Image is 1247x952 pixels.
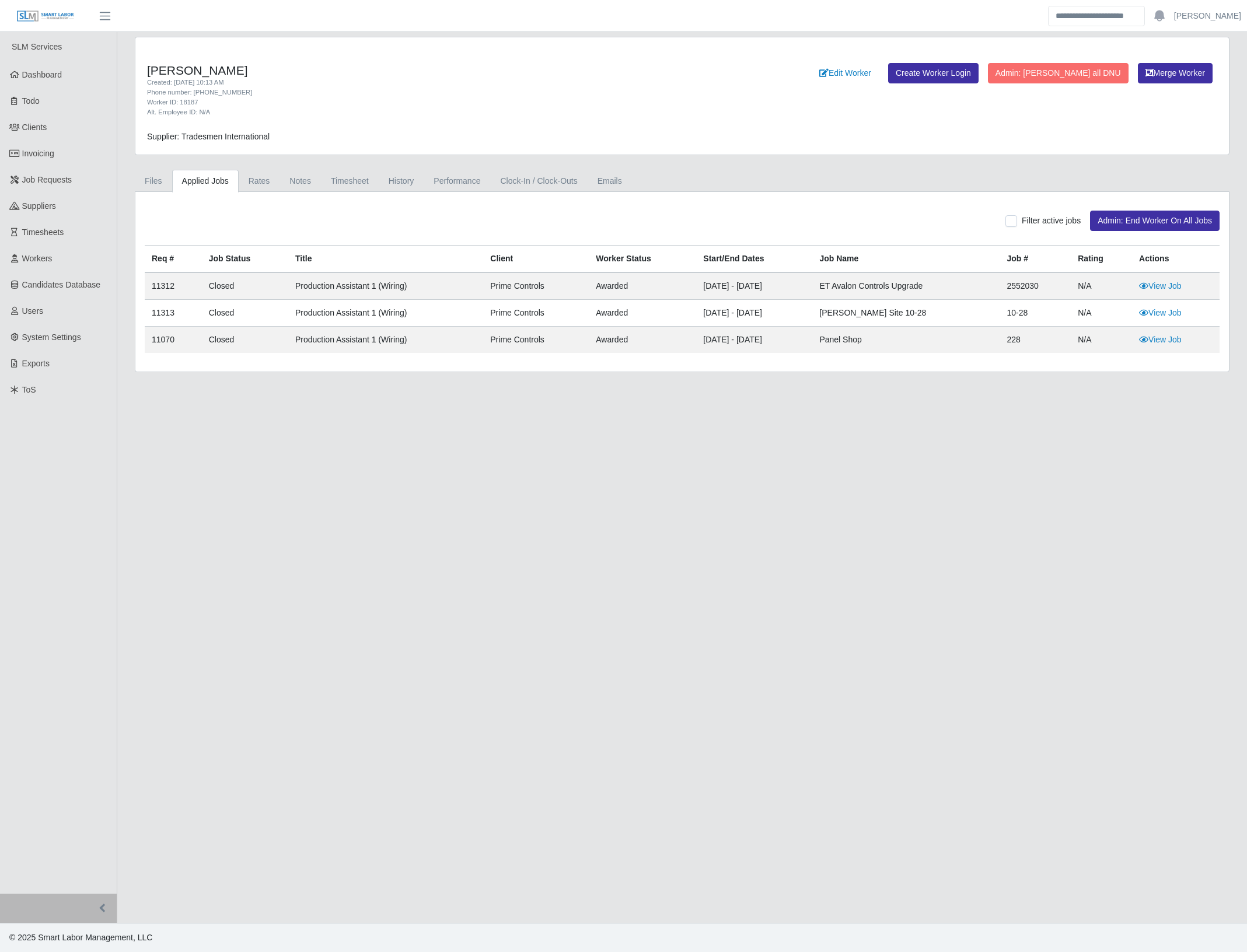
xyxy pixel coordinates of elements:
[288,272,483,300] td: Production Assistant 1 (Wiring)
[812,327,1000,353] td: Panel Shop
[1174,10,1241,22] a: [PERSON_NAME]
[280,170,321,192] a: Notes
[145,272,202,300] td: 11312
[1000,246,1071,273] th: Job #
[288,300,483,327] td: Production Assistant 1 (Wiring)
[145,246,202,273] th: Req #
[1048,6,1145,26] input: Search
[22,332,81,342] span: System Settings
[22,96,40,106] span: Todo
[1000,300,1071,327] td: 10-28
[1071,327,1132,353] td: N/A
[888,63,979,83] a: Create Worker Login
[1132,246,1220,273] th: Actions
[589,327,696,353] td: awarded
[483,300,589,327] td: Prime Controls
[22,280,101,289] span: Candidates Database
[1139,308,1182,317] a: View Job
[22,70,62,79] span: Dashboard
[588,170,632,192] a: Emails
[147,97,764,107] div: Worker ID: 18187
[202,300,288,327] td: Closed
[202,272,288,300] td: Closed
[589,300,696,327] td: awarded
[22,306,44,316] span: Users
[202,246,288,273] th: Job Status
[145,300,202,327] td: 11313
[288,327,483,353] td: Production Assistant 1 (Wiring)
[9,933,152,942] span: © 2025 Smart Labor Management, LLC
[589,246,696,273] th: Worker Status
[696,246,812,273] th: Start/End Dates
[135,170,172,192] a: Files
[147,107,764,117] div: Alt. Employee ID: N/A
[1071,300,1132,327] td: N/A
[589,272,696,300] td: awarded
[1090,211,1220,231] button: Admin: End Worker On All Jobs
[812,300,1000,327] td: [PERSON_NAME] Site 10-28
[1071,246,1132,273] th: Rating
[22,201,56,211] span: Suppliers
[321,170,379,192] a: Timesheet
[483,272,589,300] td: Prime Controls
[696,272,812,300] td: [DATE] - [DATE]
[1000,327,1071,353] td: 228
[288,246,483,273] th: Title
[1022,216,1081,225] span: Filter active jobs
[147,63,764,78] h4: [PERSON_NAME]
[22,228,64,237] span: Timesheets
[379,170,424,192] a: History
[16,10,75,23] img: SLM Logo
[483,246,589,273] th: Client
[696,327,812,353] td: [DATE] - [DATE]
[12,42,62,51] span: SLM Services
[22,123,47,132] span: Clients
[147,132,270,141] span: Supplier: Tradesmen International
[812,272,1000,300] td: ET Avalon Controls Upgrade
[483,327,589,353] td: Prime Controls
[202,327,288,353] td: Closed
[22,149,54,158] span: Invoicing
[812,246,1000,273] th: Job Name
[1139,281,1182,290] a: View Job
[172,170,239,192] a: Applied Jobs
[22,175,72,184] span: Job Requests
[490,170,587,192] a: Clock-In / Clock-Outs
[988,63,1129,83] button: Admin: [PERSON_NAME] all DNU
[22,359,50,368] span: Exports
[696,300,812,327] td: [DATE] - [DATE]
[424,170,490,192] a: Performance
[1139,335,1182,344] a: View Job
[1071,272,1132,300] td: N/A
[812,63,879,83] a: Edit Worker
[145,327,202,353] td: 11070
[147,87,764,97] div: Phone number: [PHONE_NUMBER]
[1000,272,1071,300] td: 2552030
[147,78,764,87] div: Created: [DATE] 10:13 AM
[22,385,36,394] span: ToS
[1138,63,1213,83] button: Merge Worker
[239,170,280,192] a: Rates
[22,254,53,263] span: Workers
